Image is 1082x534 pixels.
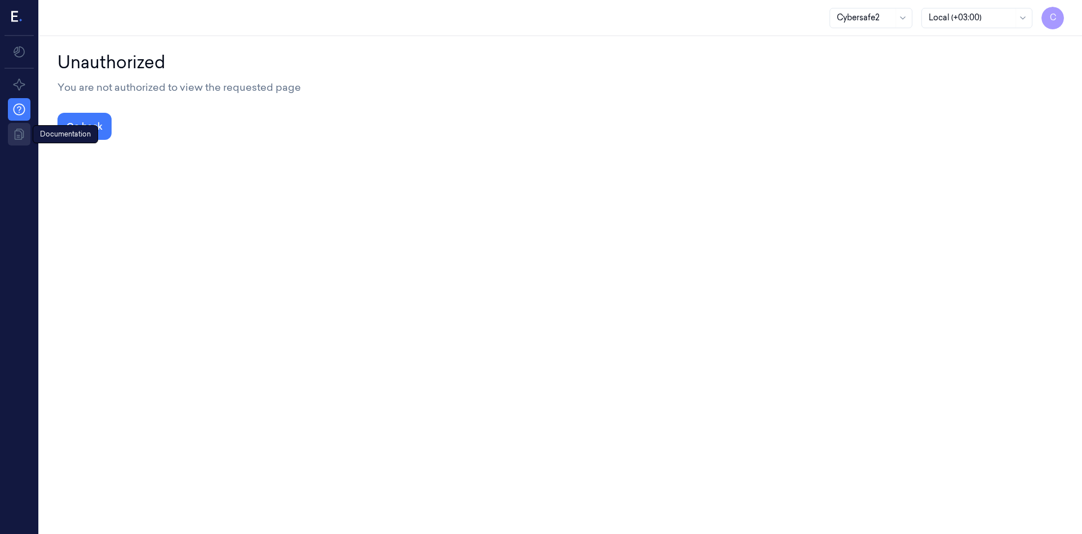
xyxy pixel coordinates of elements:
[57,113,112,140] button: Go back
[57,50,1064,75] div: Unauthorized
[57,80,1064,95] div: You are not authorized to view the requested page
[1041,7,1064,29] button: C
[33,125,98,143] div: Documentation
